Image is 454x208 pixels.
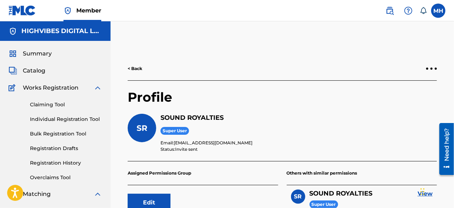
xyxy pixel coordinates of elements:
div: Notifications [420,7,427,14]
span: Works Registration [23,84,78,92]
img: Accounts [9,27,17,36]
span: Matching [23,190,51,198]
iframe: Resource Center [434,121,454,178]
iframe: Chat Widget [418,174,454,208]
span: SR [294,192,302,201]
p: Email: [160,140,437,146]
img: Catalog [9,66,17,75]
img: expand [93,190,102,198]
span: Super User [160,127,189,135]
img: Top Rightsholder [63,6,72,15]
p: Assigned Permissions Group [128,161,278,185]
a: SummarySummary [9,49,52,58]
span: Invite sent [175,146,198,152]
span: Catalog [23,66,45,75]
span: Summary [23,49,52,58]
div: Drag [420,181,425,202]
a: CatalogCatalog [9,66,45,75]
a: Registration History [30,159,102,167]
a: Individual Registration Tool [30,116,102,123]
img: search [386,6,394,15]
a: View [418,190,433,198]
a: < Back [128,65,142,72]
h5: SOUND ROYALTIES [310,190,373,198]
h2: Profile [128,89,437,114]
img: Summary [9,49,17,58]
h5: SOUND ROYALTIES [160,114,437,122]
img: Works Registration [9,84,18,92]
img: MLC Logo [9,5,36,16]
img: help [404,6,413,15]
a: Overclaims Tool [30,174,102,181]
a: Public Search [383,4,397,18]
p: Others with similar permissions [287,161,437,185]
div: Help [401,4,415,18]
span: [EMAIL_ADDRESS][DOMAIN_NAME] [174,140,252,145]
a: Registration Drafts [30,145,102,152]
a: Bulk Registration Tool [30,130,102,138]
h5: HIGHVIBES DIGITAL LLC [21,27,102,35]
p: Status: [160,146,437,153]
a: Claiming Tool [30,101,102,108]
span: Member [76,6,101,15]
img: expand [93,84,102,92]
span: SR [137,123,147,133]
div: User Menu [431,4,445,18]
